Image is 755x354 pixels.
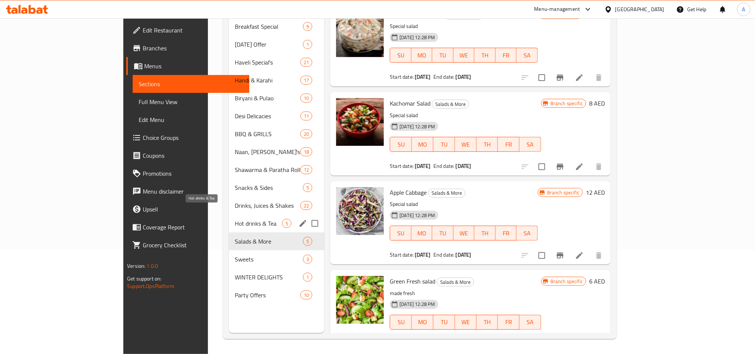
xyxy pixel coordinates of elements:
[390,226,411,241] button: SU
[303,255,312,264] div: items
[303,273,312,282] div: items
[474,226,496,241] button: TH
[590,247,608,264] button: delete
[397,34,438,41] span: [DATE] 12:28 PM
[415,250,430,260] b: [DATE]
[143,26,243,35] span: Edit Restaurant
[229,71,324,89] div: Handi & Karahi17
[393,139,409,150] span: SU
[133,111,249,129] a: Edit Menu
[519,50,535,61] span: SA
[575,73,584,82] a: Edit menu item
[229,214,324,232] div: Hot drinks & Tea5edit
[390,315,412,330] button: SU
[127,261,145,271] span: Version:
[235,129,300,138] span: BBQ & GRILLS
[575,162,584,171] a: Edit menu item
[139,115,243,124] span: Edit Menu
[522,317,538,328] span: SA
[397,301,438,308] span: [DATE] 12:28 PM
[480,139,495,150] span: TH
[586,187,605,198] h6: 12 AED
[551,158,569,176] button: Branch-specific-item
[229,143,324,161] div: Naan, [PERSON_NAME]'s & Breads18
[544,189,582,196] span: Branch specific
[590,158,608,176] button: delete
[589,276,605,286] h6: 6 AED
[143,187,243,196] span: Menu disclaimer
[390,276,435,287] span: Green Fresh salad
[301,292,312,299] span: 10
[126,236,249,254] a: Grocery Checklist
[235,76,300,85] div: Handi & Karahi
[235,40,303,49] span: [DATE] Offer
[126,39,249,57] a: Branches
[411,48,433,63] button: MO
[229,53,324,71] div: Haveli Special's21
[390,98,430,109] span: Kachomar Salad
[432,100,469,109] div: Salads & More
[414,228,430,239] span: MO
[229,89,324,107] div: Biryani & Pulao10
[457,228,472,239] span: WE
[519,228,535,239] span: SA
[435,228,451,239] span: TU
[229,179,324,197] div: Snacks & Sides5
[412,137,433,152] button: MO
[133,93,249,111] a: Full Menu View
[143,169,243,178] span: Promotions
[229,250,324,268] div: Sweets3
[235,237,303,246] span: Salads & More
[454,226,475,241] button: WE
[455,137,477,152] button: WE
[143,44,243,53] span: Branches
[435,50,451,61] span: TU
[229,35,324,53] div: [DATE] Offer1
[127,274,161,283] span: Get support on:
[456,161,471,171] b: [DATE]
[496,226,517,241] button: FR
[229,18,324,35] div: Breakfast Special9
[282,219,291,228] div: items
[498,137,519,152] button: FR
[547,100,586,107] span: Branch specific
[586,9,605,20] h6: 15 AED
[300,112,312,120] div: items
[229,125,324,143] div: BBQ & GRILLS20
[235,147,300,156] div: Naan, Paratha's & Breads
[229,232,324,250] div: Salads & More5
[436,139,452,150] span: TU
[235,219,282,228] span: Hot drinks & Tea
[300,129,312,138] div: items
[301,95,312,102] span: 10
[300,58,312,67] div: items
[133,75,249,93] a: Sections
[519,137,541,152] button: SA
[412,315,433,330] button: MO
[229,161,324,179] div: Shawarma & Paratha Rolls12
[501,139,517,150] span: FR
[126,129,249,147] a: Choice Groups
[522,139,538,150] span: SA
[235,201,300,210] span: Drinks, Juices & Shakes
[397,123,438,130] span: [DATE] 12:28 PM
[474,48,496,63] button: TH
[301,77,312,84] span: 17
[433,161,454,171] span: End date:
[433,250,454,260] span: End date:
[235,22,303,31] div: Breakfast Special
[590,69,608,87] button: delete
[303,183,312,192] div: items
[455,315,477,330] button: WE
[235,183,303,192] div: Snacks & Sides
[300,165,312,174] div: items
[235,58,300,67] div: Haveli Special's
[501,317,517,328] span: FR
[301,202,312,209] span: 22
[235,94,300,103] div: Biryani & Pulao
[235,291,300,300] span: Party Offers
[551,247,569,264] button: Branch-specific-item
[126,21,249,39] a: Edit Restaurant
